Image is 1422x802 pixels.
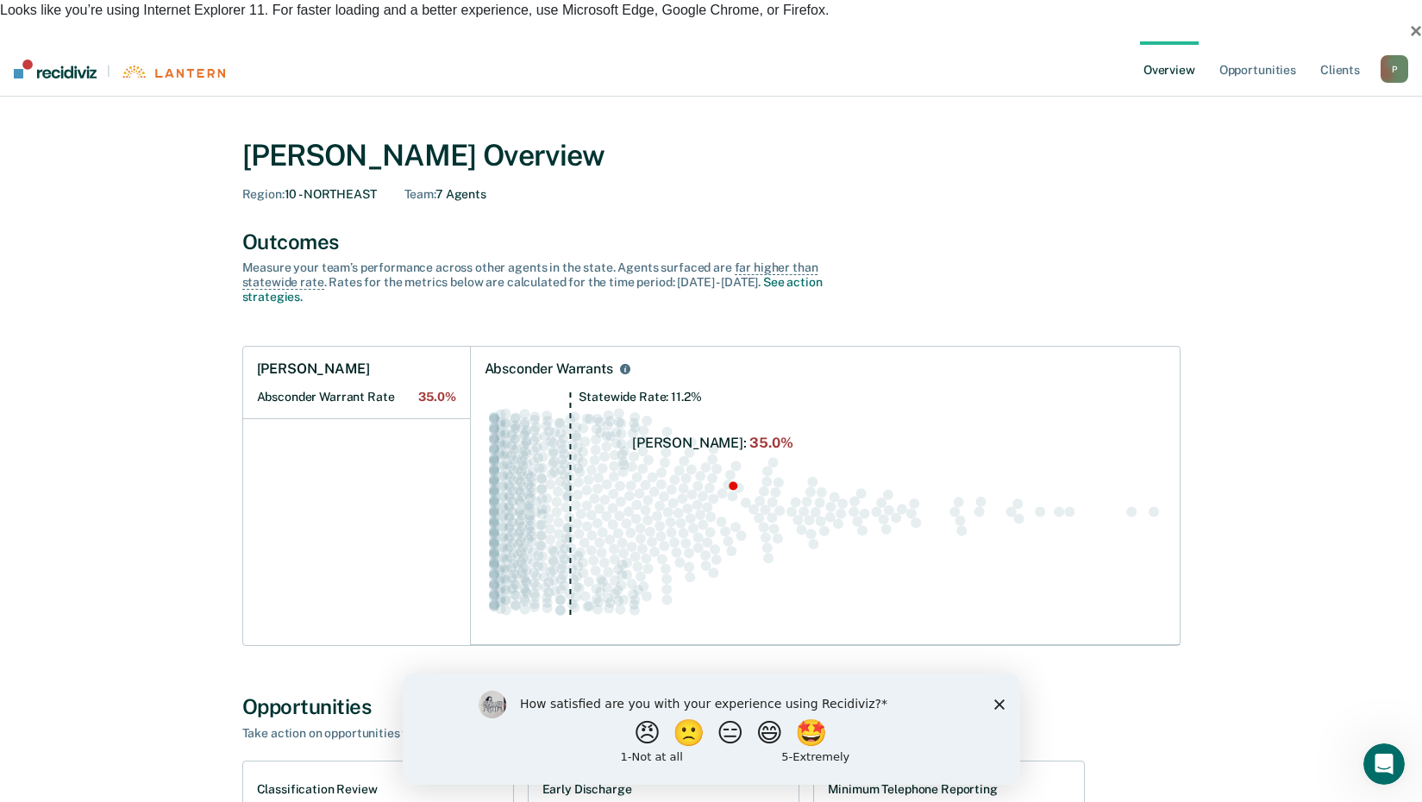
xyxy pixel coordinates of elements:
a: Opportunities [1216,41,1300,97]
span: Region : [242,187,285,201]
div: Swarm plot of all absconder warrant rates in the state for ALL caseloads, highlighting values of ... [485,392,1166,630]
a: See action strategies. [242,275,823,304]
div: 10 - NORTHEAST [242,187,377,202]
span: 35.0% [418,390,455,404]
div: Take action on opportunities that clients may be eligible for. [242,726,846,741]
span: × [1410,19,1422,42]
div: Opportunities [242,694,1181,719]
h2: Absconder Warrant Rate [257,390,456,404]
iframe: Survey by Kim from Recidiviz [403,674,1020,785]
a: | [14,60,225,78]
h1: Classification Review [257,782,378,797]
a: Clients [1317,41,1363,97]
span: | [97,64,121,78]
button: P [1381,55,1408,83]
span: far higher than statewide rate [242,260,818,290]
iframe: Intercom live chat [1363,743,1405,785]
div: Absconder Warrants [485,360,613,378]
h1: [PERSON_NAME] [257,360,370,378]
img: Lantern [121,66,225,78]
a: Overview [1140,41,1199,97]
button: Close [1410,21,1422,41]
img: Recidiviz [14,60,97,78]
tspan: Statewide Rate: 11.2% [579,390,701,404]
div: 7 Agents [404,187,486,202]
h1: Minimum Telephone Reporting [828,782,998,797]
div: Outcomes [242,229,1181,254]
span: Team : [404,187,435,201]
h1: Early Discharge [542,782,653,797]
div: [PERSON_NAME] Overview [242,138,1181,173]
div: Measure your team’s performance across other agent s in the state. Agent s surfaced are . Rates f... [242,260,846,304]
button: Absconder Warrants [617,360,634,378]
a: [PERSON_NAME]Absconder Warrant Rate35.0% [243,347,470,419]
